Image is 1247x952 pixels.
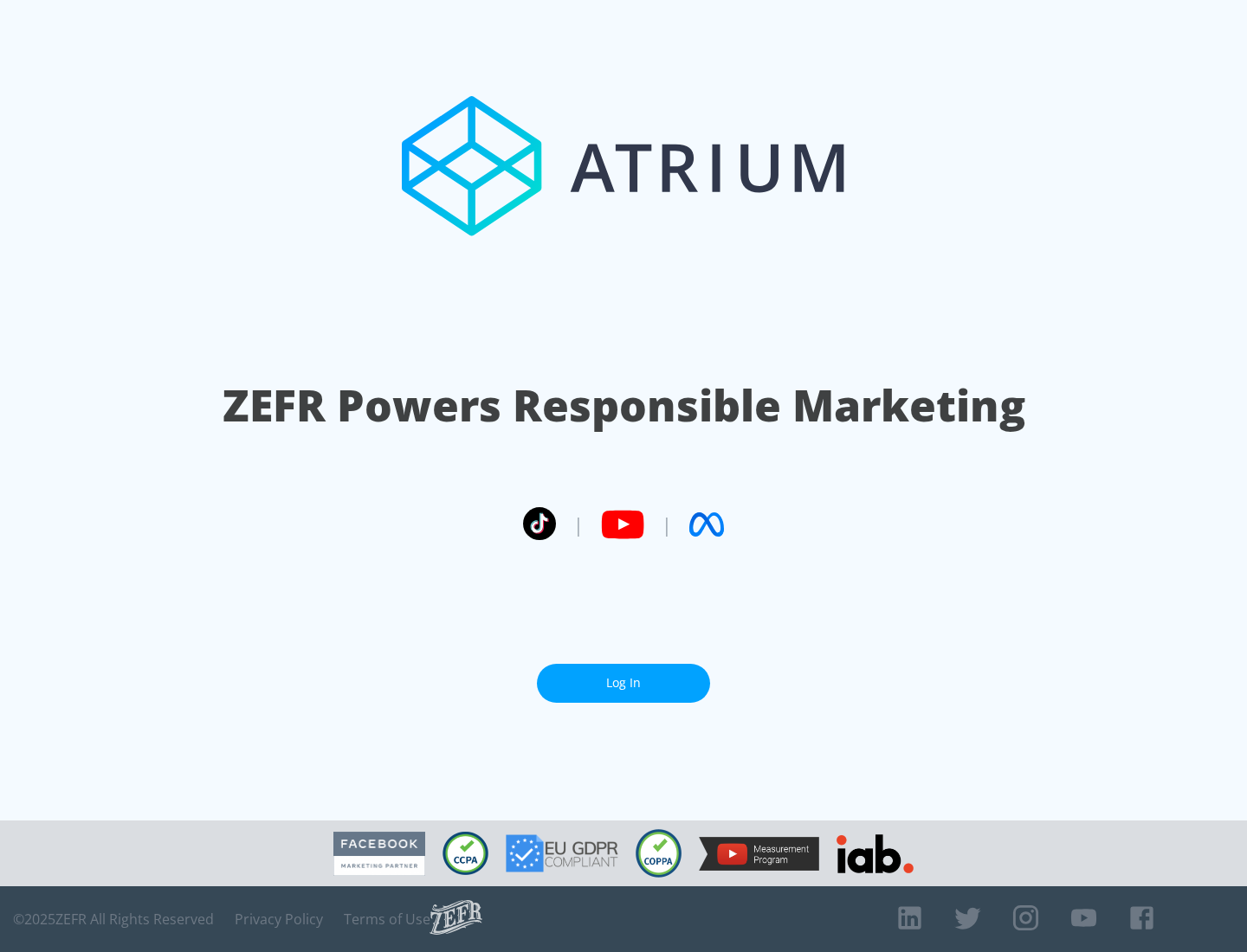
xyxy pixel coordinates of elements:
a: Terms of Use [344,910,430,928]
span: © 2025 ZEFR All Rights Reserved [13,910,214,928]
img: YouTube Measurement Program [699,837,819,871]
img: Facebook Marketing Partner [333,832,425,876]
img: IAB [837,834,914,873]
img: COPPA Compliant [636,829,682,878]
img: CCPA Compliant [443,832,488,875]
span: | [662,511,672,537]
a: Privacy Policy [235,910,323,928]
a: Log In [537,664,710,703]
h1: ZEFR Powers Responsible Marketing [223,376,1025,435]
span: | [573,511,584,537]
img: GDPR Compliant [506,834,618,872]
